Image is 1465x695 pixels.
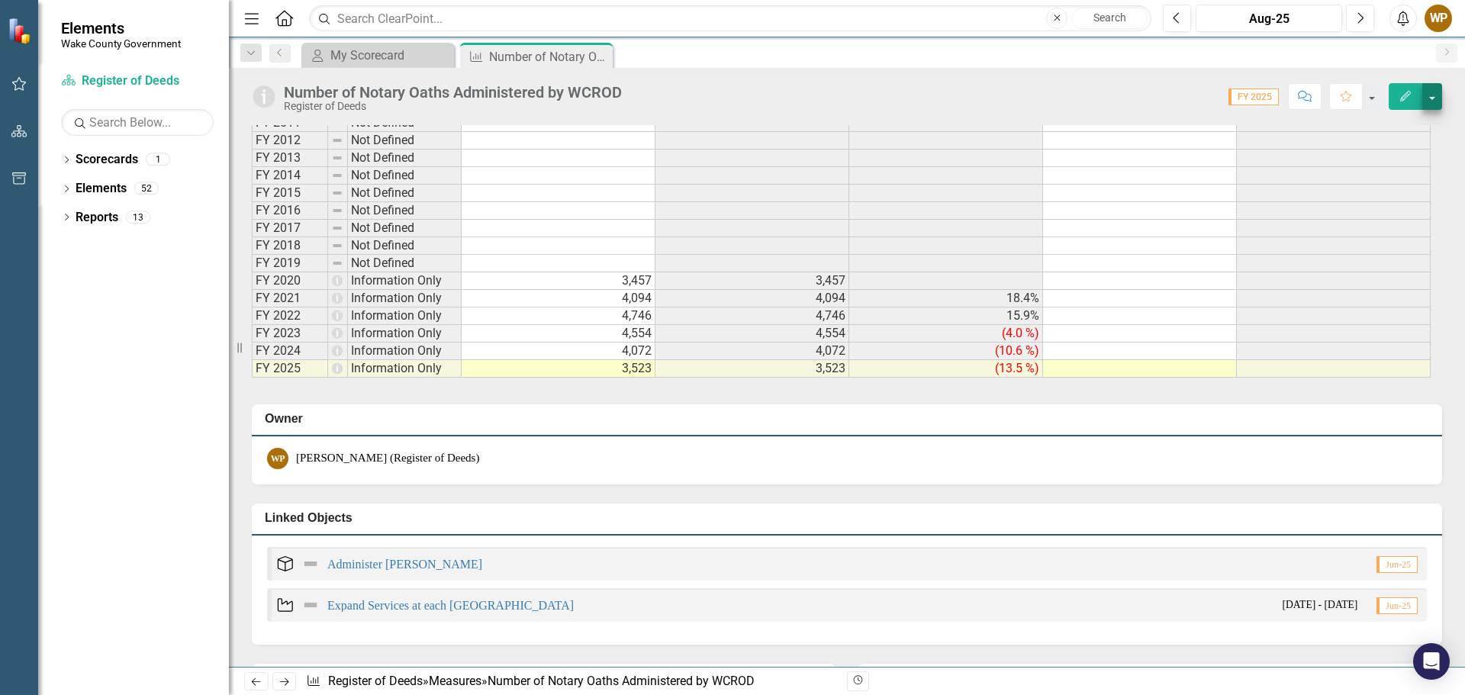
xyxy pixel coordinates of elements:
[284,84,622,101] div: Number of Notary Oaths Administered by WCROD
[348,185,462,202] td: Not Defined
[1201,10,1337,28] div: Aug-25
[265,511,1434,525] h3: Linked Objects
[489,47,609,66] div: Number of Notary Oaths Administered by WCROD
[331,275,343,287] img: nU6t1jrLEXUPLCEEzs7Odtv4b2o+n1ulFIwxORc6d3U6HYxGo1YZfWuYfyGt9S8mpbz43yAA8Pr6+vsPq0W1tkaCBBIAAAAAS...
[252,290,328,307] td: FY 2021
[252,325,328,343] td: FY 2023
[331,327,343,339] img: nU6t1jrLEXUPLCEEzs7Odtv4b2o+n1ulFIwxORc6d3U6HYxGo1YZfWuYfyGt9S8mpbz43yAA8Pr6+vsPq0W1tkaCBBIAAAAAS...
[252,307,328,325] td: FY 2022
[252,360,328,378] td: FY 2025
[61,19,181,37] span: Elements
[849,290,1043,307] td: 18.4%
[331,240,343,252] img: 8DAGhfEEPCf229AAAAAElFTkSuQmCC
[331,257,343,269] img: 8DAGhfEEPCf229AAAAAElFTkSuQmCC
[1002,326,1039,340] span: (4.0 %)
[655,360,849,378] td: 3,523
[265,412,1434,426] h3: Owner
[655,343,849,360] td: 4,072
[331,169,343,182] img: 8DAGhfEEPCf229AAAAAElFTkSuQmCC
[348,150,462,167] td: Not Defined
[1196,5,1342,32] button: Aug-25
[331,134,343,146] img: 8DAGhfEEPCf229AAAAAElFTkSuQmCC
[328,674,423,688] a: Register of Deeds
[61,37,181,50] small: Wake County Government
[331,152,343,164] img: 8DAGhfEEPCf229AAAAAElFTkSuQmCC
[462,307,655,325] td: 4,746
[348,343,462,360] td: Information Only
[327,599,574,612] a: Expand Services at each [GEOGRAPHIC_DATA]
[348,220,462,237] td: Not Defined
[267,448,288,469] div: WP
[462,325,655,343] td: 4,554
[348,360,462,378] td: Information Only
[1425,5,1452,32] button: WP
[348,255,462,272] td: Not Defined
[301,596,320,614] img: Not Defined
[76,209,118,227] a: Reports
[8,18,34,44] img: ClearPoint Strategy
[252,167,328,185] td: FY 2014
[655,272,849,290] td: 3,457
[462,272,655,290] td: 3,457
[146,153,170,166] div: 1
[348,237,462,255] td: Not Defined
[348,272,462,290] td: Information Only
[488,674,755,688] div: Number of Notary Oaths Administered by WCROD
[252,150,328,167] td: FY 2013
[252,255,328,272] td: FY 2019
[331,345,343,357] img: nU6t1jrLEXUPLCEEzs7Odtv4b2o+n1ulFIwxORc6d3U6HYxGo1YZfWuYfyGt9S8mpbz43yAA8Pr6+vsPq0W1tkaCBBIAAAAAS...
[126,211,150,224] div: 13
[252,237,328,255] td: FY 2018
[61,72,214,90] a: Register of Deeds
[331,187,343,199] img: 8DAGhfEEPCf229AAAAAElFTkSuQmCC
[462,360,655,378] td: 3,523
[348,132,462,150] td: Not Defined
[252,132,328,150] td: FY 2012
[655,325,849,343] td: 4,554
[1376,597,1418,614] span: Jun-25
[330,46,450,65] div: My Scorecard
[331,362,343,375] img: nU6t1jrLEXUPLCEEzs7Odtv4b2o+n1ulFIwxORc6d3U6HYxGo1YZfWuYfyGt9S8mpbz43yAA8Pr6+vsPq0W1tkaCBBIAAAAAS...
[61,109,214,136] input: Search Below...
[1228,88,1279,105] span: FY 2025
[348,307,462,325] td: Information Only
[252,220,328,237] td: FY 2017
[1376,556,1418,573] span: Jun-25
[849,307,1043,325] td: 15.9%
[1071,8,1148,29] button: Search
[462,290,655,307] td: 4,094
[252,272,328,290] td: FY 2020
[331,310,343,322] img: nU6t1jrLEXUPLCEEzs7Odtv4b2o+n1ulFIwxORc6d3U6HYxGo1YZfWuYfyGt9S8mpbz43yAA8Pr6+vsPq0W1tkaCBBIAAAAAS...
[331,292,343,304] img: nU6t1jrLEXUPLCEEzs7Odtv4b2o+n1ulFIwxORc6d3U6HYxGo1YZfWuYfyGt9S8mpbz43yAA8Pr6+vsPq0W1tkaCBBIAAAAAS...
[655,290,849,307] td: 4,094
[462,343,655,360] td: 4,072
[252,343,328,360] td: FY 2024
[76,180,127,198] a: Elements
[348,167,462,185] td: Not Defined
[306,673,836,690] div: » »
[252,185,328,202] td: FY 2015
[348,202,462,220] td: Not Defined
[305,46,450,65] a: My Scorecard
[331,204,343,217] img: 8DAGhfEEPCf229AAAAAElFTkSuQmCC
[301,555,320,573] img: Not Defined
[348,325,462,343] td: Information Only
[1413,643,1450,680] div: Open Intercom Messenger
[134,182,159,195] div: 52
[1282,597,1357,612] small: [DATE] - [DATE]
[1093,11,1126,24] span: Search
[995,361,1039,375] span: (13.5 %)
[348,290,462,307] td: Information Only
[429,674,481,688] a: Measures
[309,5,1151,32] input: Search ClearPoint...
[327,558,482,571] a: Administer [PERSON_NAME]
[284,101,622,112] div: Register of Deeds
[331,222,343,234] img: 8DAGhfEEPCf229AAAAAElFTkSuQmCC
[296,450,479,466] div: [PERSON_NAME] (Register of Deeds)
[76,151,138,169] a: Scorecards
[252,85,276,109] img: Information Only
[655,307,849,325] td: 4,746
[252,202,328,220] td: FY 2016
[995,343,1039,358] span: (10.6 %)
